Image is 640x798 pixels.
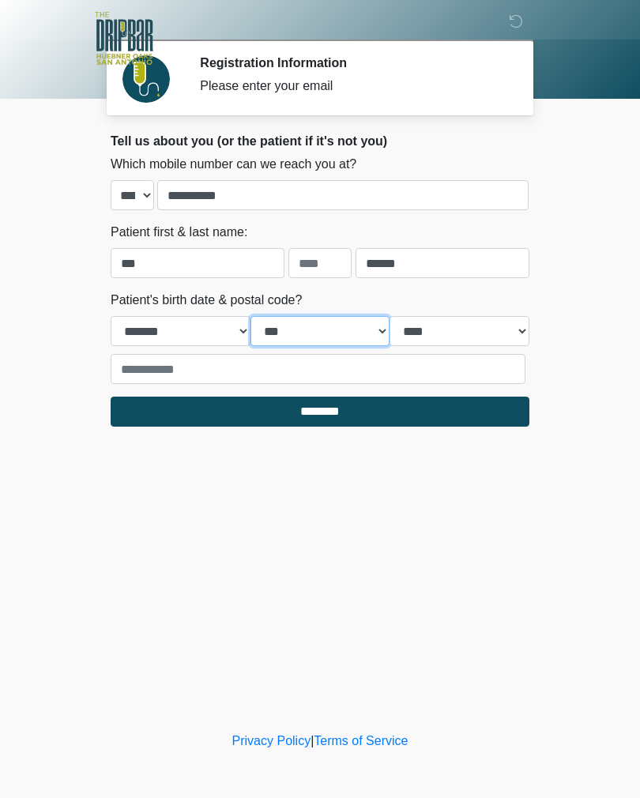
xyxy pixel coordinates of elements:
[232,734,311,747] a: Privacy Policy
[111,291,302,310] label: Patient's birth date & postal code?
[111,223,247,242] label: Patient first & last name:
[95,12,153,65] img: The DRIPBaR - The Strand at Huebner Oaks Logo
[122,55,170,103] img: Agent Avatar
[314,734,408,747] a: Terms of Service
[111,134,529,149] h2: Tell us about you (or the patient if it's not you)
[111,155,356,174] label: Which mobile number can we reach you at?
[200,77,506,96] div: Please enter your email
[311,734,314,747] a: |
